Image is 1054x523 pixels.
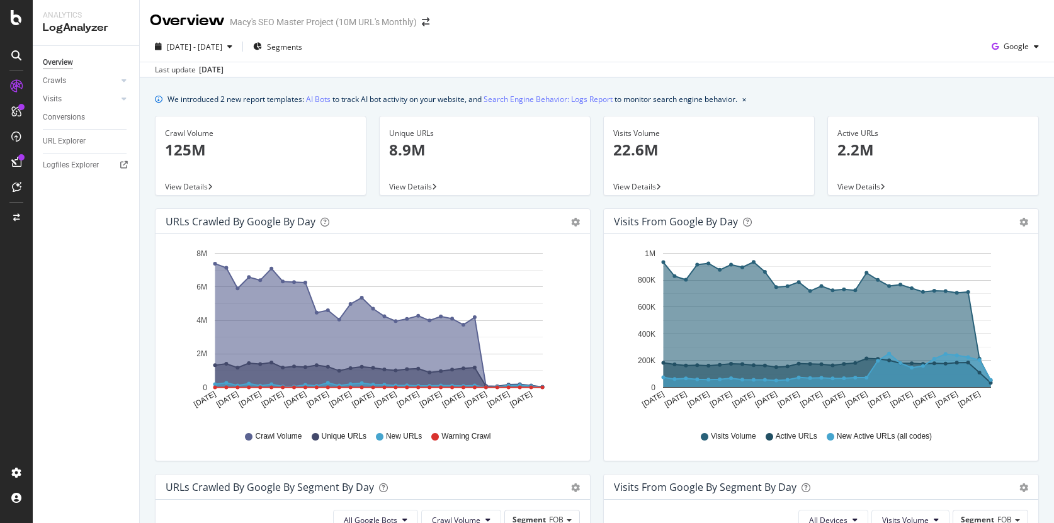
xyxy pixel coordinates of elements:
[418,390,443,409] text: [DATE]
[43,10,129,21] div: Analytics
[328,390,353,409] text: [DATE]
[199,64,224,76] div: [DATE]
[987,37,1044,57] button: Google
[43,111,130,124] a: Conversions
[613,181,656,192] span: View Details
[43,56,73,69] div: Overview
[43,93,118,106] a: Visits
[776,431,817,442] span: Active URLs
[43,135,130,148] a: URL Explorer
[215,390,240,409] text: [DATE]
[389,128,581,139] div: Unique URLs
[686,390,711,409] text: [DATE]
[638,303,655,312] text: 600K
[237,390,263,409] text: [DATE]
[837,181,880,192] span: View Details
[651,383,655,392] text: 0
[486,390,511,409] text: [DATE]
[322,431,366,442] span: Unique URLs
[1019,218,1028,227] div: gear
[731,390,756,409] text: [DATE]
[165,181,208,192] span: View Details
[889,390,914,409] text: [DATE]
[43,74,118,87] a: Crawls
[350,390,375,409] text: [DATE]
[844,390,869,409] text: [DATE]
[196,350,207,359] text: 2M
[386,431,422,442] span: New URLs
[614,244,1024,419] svg: A chart.
[43,135,86,148] div: URL Explorer
[463,390,489,409] text: [DATE]
[230,16,417,28] div: Macy's SEO Master Project (10M URL's Monthly)
[165,128,356,139] div: Crawl Volume
[571,218,580,227] div: gear
[192,390,217,409] text: [DATE]
[638,330,655,339] text: 400K
[248,37,307,57] button: Segments
[306,93,331,106] a: AI Bots
[645,249,655,258] text: 1M
[866,390,892,409] text: [DATE]
[260,390,285,409] text: [DATE]
[43,93,62,106] div: Visits
[150,37,237,57] button: [DATE] - [DATE]
[167,42,222,52] span: [DATE] - [DATE]
[837,128,1029,139] div: Active URLs
[739,90,749,108] button: close banner
[934,390,960,409] text: [DATE]
[837,431,932,442] span: New Active URLs (all codes)
[640,390,666,409] text: [DATE]
[614,215,738,228] div: Visits from Google by day
[638,356,655,365] text: 200K
[798,390,824,409] text: [DATE]
[638,276,655,285] text: 800K
[389,139,581,160] p: 8.9M
[165,139,356,160] p: 125M
[613,139,805,160] p: 22.6M
[508,390,533,409] text: [DATE]
[395,390,421,409] text: [DATE]
[43,74,66,87] div: Crawls
[614,481,796,493] div: Visits from Google By Segment By Day
[389,181,432,192] span: View Details
[255,431,302,442] span: Crawl Volume
[43,56,130,69] a: Overview
[422,18,429,26] div: arrow-right-arrow-left
[166,481,374,493] div: URLs Crawled by Google By Segment By Day
[708,390,734,409] text: [DATE]
[441,431,490,442] span: Warning Crawl
[776,390,802,409] text: [DATE]
[43,159,99,172] div: Logfiles Explorer
[43,159,130,172] a: Logfiles Explorer
[912,390,937,409] text: [DATE]
[267,42,302,52] span: Segments
[166,244,575,419] svg: A chart.
[155,64,224,76] div: Last update
[196,316,207,325] text: 4M
[150,10,225,31] div: Overview
[571,483,580,492] div: gear
[373,390,398,409] text: [DATE]
[43,111,85,124] div: Conversions
[837,139,1029,160] p: 2.2M
[203,383,207,392] text: 0
[821,390,846,409] text: [DATE]
[754,390,779,409] text: [DATE]
[1011,480,1041,510] iframe: Intercom live chat
[956,390,982,409] text: [DATE]
[196,249,207,258] text: 8M
[663,390,688,409] text: [DATE]
[196,283,207,291] text: 6M
[613,128,805,139] div: Visits Volume
[283,390,308,409] text: [DATE]
[1004,41,1029,52] span: Google
[711,431,756,442] span: Visits Volume
[43,21,129,35] div: LogAnalyzer
[167,93,737,106] div: We introduced 2 new report templates: to track AI bot activity on your website, and to monitor se...
[484,93,613,106] a: Search Engine Behavior: Logs Report
[166,215,315,228] div: URLs Crawled by Google by day
[305,390,331,409] text: [DATE]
